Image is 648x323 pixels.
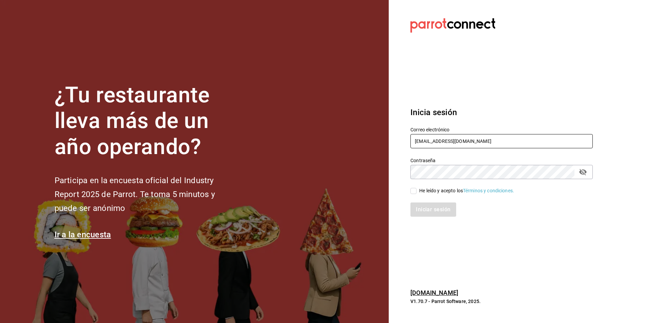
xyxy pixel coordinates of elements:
a: Términos y condiciones. [463,188,514,193]
h3: Inicia sesión [410,106,593,119]
label: Contraseña [410,158,593,163]
input: Ingresa tu correo electrónico [410,134,593,148]
a: Ir a la encuesta [55,230,111,239]
p: V1.70.7 - Parrot Software, 2025. [410,298,593,305]
h1: ¿Tu restaurante lleva más de un año operando? [55,82,238,160]
button: passwordField [577,166,589,178]
div: He leído y acepto los [419,187,514,194]
label: Correo electrónico [410,127,593,132]
h2: Participa en la encuesta oficial del Industry Report 2025 de Parrot. Te toma 5 minutos y puede se... [55,174,238,215]
a: [DOMAIN_NAME] [410,289,458,296]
